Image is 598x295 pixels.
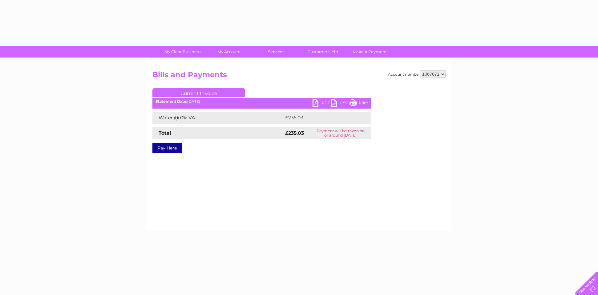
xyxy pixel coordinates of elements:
[285,130,304,136] strong: £235.03
[388,70,446,78] div: Account number
[350,99,368,108] a: Print
[152,143,182,153] a: Pay Here
[331,99,350,108] a: CSV
[152,112,284,124] td: Water @ 0% VAT
[284,112,360,124] td: £235.03
[344,46,395,58] a: Make A Payment
[152,70,446,82] h2: Bills and Payments
[204,46,255,58] a: My Account
[313,99,331,108] a: PDF
[157,46,208,58] a: My Clear Business
[297,46,348,58] a: Customer Help
[251,46,301,58] a: Services
[152,88,245,97] a: Current Invoice
[310,127,371,139] td: Payment will be taken on or around [DATE]
[156,99,187,104] b: Statement Date:
[159,130,171,136] strong: Total
[152,99,371,104] div: [DATE]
